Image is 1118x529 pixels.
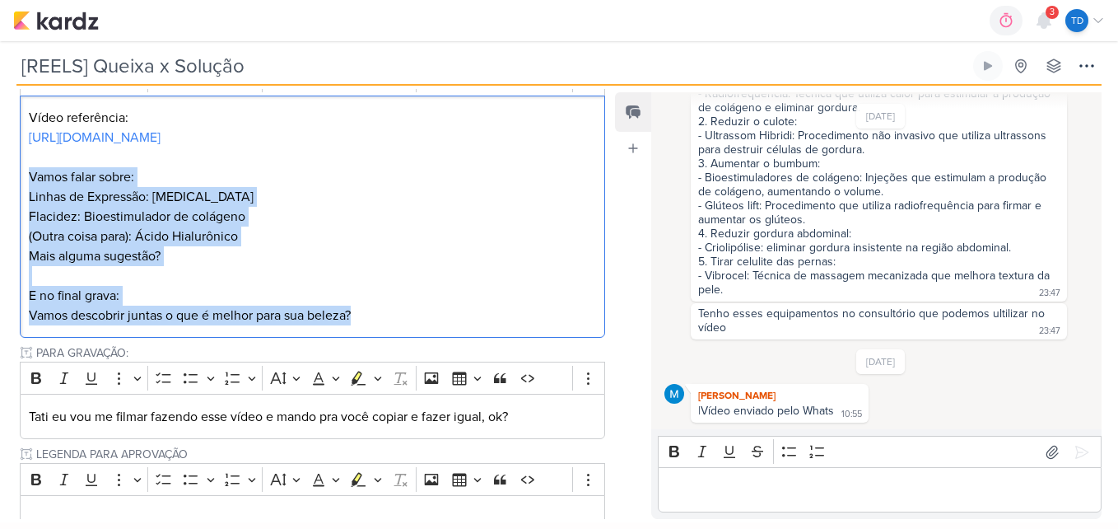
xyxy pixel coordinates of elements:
div: Editor toolbar [20,362,605,394]
div: Editor toolbar [20,463,605,495]
p: E no final grava: Vamos descobrir juntas o que é melhor para sua beleza? [29,286,597,325]
div: [PERSON_NAME] [694,387,865,404]
div: |Vídeo enviado pelo Whats [698,404,834,418]
div: 23:47 [1039,287,1060,300]
div: Editor editing area: main [20,96,605,339]
div: Ligar relógio [981,59,995,73]
div: 5. Tirar celulite das pernas: - Vibrocel: Técnica de massagem mecanizada que melhora textura da p... [698,255,1053,297]
div: 2. Reduzir o culote: - Ultrassom Hibridi: Procedimento não invasivo que utiliza ultrassons para d... [698,115,1060,227]
input: Texto sem título [33,344,605,362]
div: Tenho esses equipamentos no consultório que podemos ultilizar no vídeo [698,307,1048,335]
div: Editor toolbar [658,436,1102,468]
p: Mais alguma sugestão? [29,246,597,266]
img: kardz.app [13,11,99,30]
div: Editor editing area: main [658,467,1102,513]
div: 23:47 [1039,325,1060,338]
input: Kard Sem Título [16,51,970,81]
p: Vídeo referência: [29,108,597,147]
span: 3 [1050,6,1055,19]
a: [URL][DOMAIN_NAME] [29,129,161,146]
img: MARIANA MIRANDA [664,384,684,404]
div: Thais de carvalho [1065,9,1088,32]
p: Tati eu vou me filmar fazendo esse vídeo e mando pra você copiar e fazer igual, ok? [29,407,597,427]
div: 10:55 [841,408,862,421]
p: Td [1071,13,1083,28]
p: Vamos falar sobre: Linhas de Expressão: [MEDICAL_DATA] Flacidez: Bioestimulador de colágeno (Outr... [29,167,597,246]
div: Editor editing area: main [20,394,605,439]
div: 4. Reduzir gordura abdominal: - Criolipólise: eliminar gordura insistente na região abdominal. [698,227,1060,255]
input: Texto sem título [33,446,605,463]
